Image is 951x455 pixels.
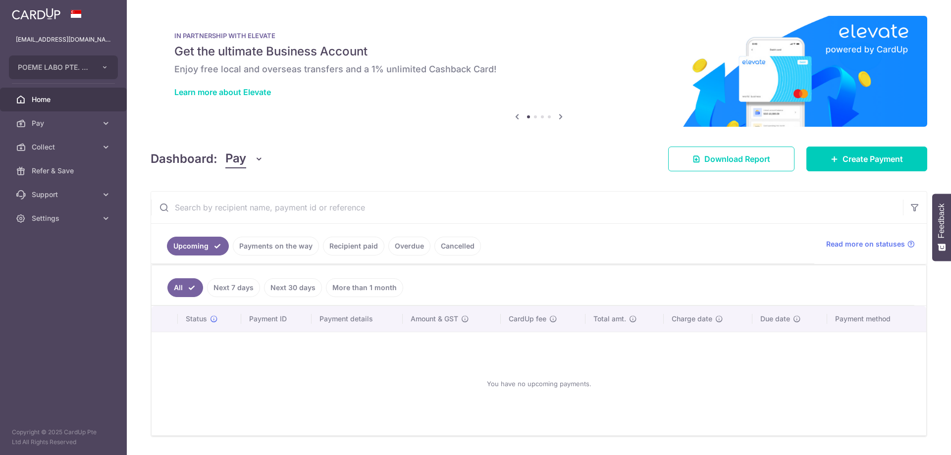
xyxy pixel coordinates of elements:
a: All [167,278,203,297]
th: Payment details [312,306,403,332]
p: [EMAIL_ADDRESS][DOMAIN_NAME] [16,35,111,45]
p: IN PARTNERSHIP WITH ELEVATE [174,32,903,40]
input: Search by recipient name, payment id or reference [151,192,903,223]
a: Next 30 days [264,278,322,297]
span: POEME LABO PTE. LTD. [18,62,91,72]
span: Feedback [937,203,946,238]
span: Support [32,190,97,200]
span: Pay [225,150,246,168]
th: Payment method [827,306,926,332]
span: Download Report [704,153,770,165]
a: Next 7 days [207,278,260,297]
a: More than 1 month [326,278,403,297]
span: Create Payment [843,153,903,165]
button: Feedback - Show survey [932,194,951,261]
span: Read more on statuses [826,239,905,249]
a: Recipient paid [323,237,384,255]
a: Overdue [388,237,430,255]
a: Learn more about Elevate [174,87,271,97]
img: CardUp [12,8,60,20]
span: CardUp fee [509,314,546,324]
span: Home [32,95,97,104]
a: Create Payment [806,147,927,171]
a: Upcoming [167,237,229,255]
h6: Enjoy free local and overseas transfers and a 1% unlimited Cashback Card! [174,63,903,75]
img: Renovation banner [151,16,927,127]
a: Download Report [668,147,794,171]
span: Collect [32,142,97,152]
span: Status [186,314,207,324]
span: Charge date [672,314,712,324]
span: Total amt. [593,314,626,324]
a: Cancelled [434,237,481,255]
a: Payments on the way [233,237,319,255]
h4: Dashboard: [151,150,217,168]
button: POEME LABO PTE. LTD. [9,55,118,79]
th: Payment ID [241,306,312,332]
span: Amount & GST [411,314,458,324]
button: Pay [225,150,264,168]
h5: Get the ultimate Business Account [174,44,903,59]
a: Read more on statuses [826,239,915,249]
div: You have no upcoming payments. [163,340,914,427]
span: Pay [32,118,97,128]
span: Refer & Save [32,166,97,176]
span: Due date [760,314,790,324]
span: Settings [32,213,97,223]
